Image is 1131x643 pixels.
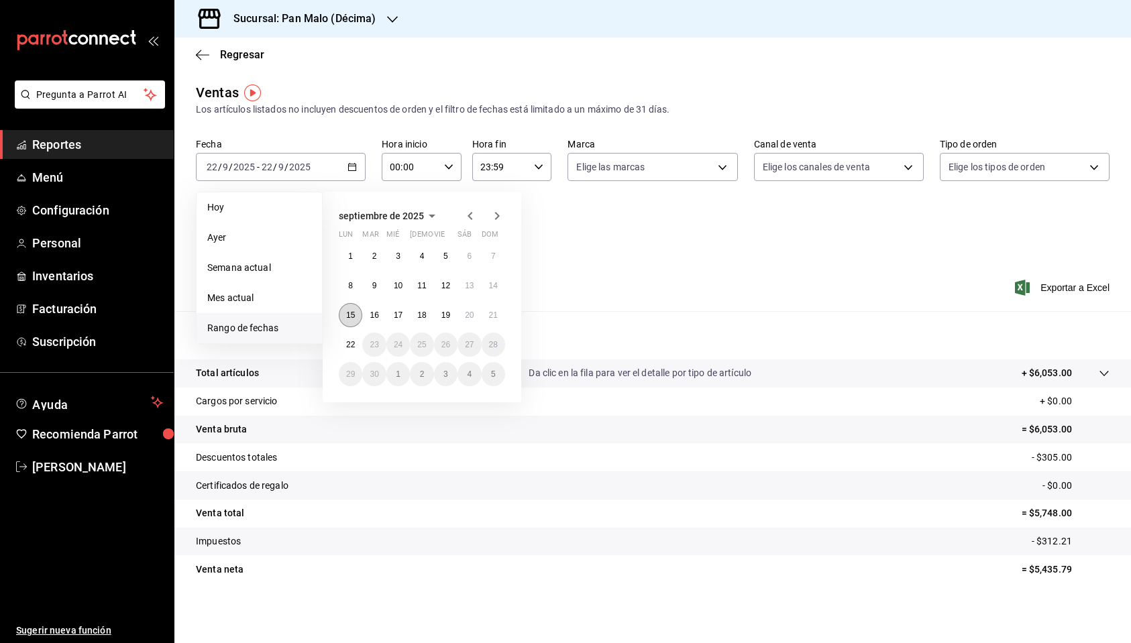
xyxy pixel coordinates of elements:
[370,310,378,320] abbr: 16 de septiembre de 2025
[410,244,433,268] button: 4 de septiembre de 2025
[1032,534,1110,548] p: - $312.21
[482,362,505,386] button: 5 de octubre de 2025
[386,303,410,327] button: 17 de septiembre de 2025
[410,274,433,298] button: 11 de septiembre de 2025
[346,369,355,379] abbr: 29 de septiembre de 2025
[491,369,496,379] abbr: 5 de octubre de 2025
[32,300,163,318] span: Facturación
[457,244,481,268] button: 6 de septiembre de 2025
[443,251,448,261] abbr: 5 de septiembre de 2025
[372,281,377,290] abbr: 9 de septiembre de 2025
[394,281,402,290] abbr: 10 de septiembre de 2025
[386,244,410,268] button: 3 de septiembre de 2025
[261,162,273,172] input: --
[218,162,222,172] span: /
[339,208,440,224] button: septiembre de 2025
[441,310,450,320] abbr: 19 de septiembre de 2025
[467,251,472,261] abbr: 6 de septiembre de 2025
[386,274,410,298] button: 10 de septiembre de 2025
[288,162,311,172] input: ----
[32,201,163,219] span: Configuración
[489,310,498,320] abbr: 21 de septiembre de 2025
[206,162,218,172] input: --
[1018,280,1110,296] span: Exportar a Excel
[386,362,410,386] button: 1 de octubre de 2025
[489,340,498,349] abbr: 28 de septiembre de 2025
[434,274,457,298] button: 12 de septiembre de 2025
[417,310,426,320] abbr: 18 de septiembre de 2025
[1022,563,1110,577] p: = $5,435.79
[394,340,402,349] abbr: 24 de septiembre de 2025
[273,162,277,172] span: /
[1022,366,1072,380] p: + $6,053.00
[420,369,425,379] abbr: 2 de octubre de 2025
[339,362,362,386] button: 29 de septiembre de 2025
[207,231,311,245] span: Ayer
[457,303,481,327] button: 20 de septiembre de 2025
[257,162,260,172] span: -
[465,310,474,320] abbr: 20 de septiembre de 2025
[362,362,386,386] button: 30 de septiembre de 2025
[196,103,1110,117] div: Los artículos listados no incluyen descuentos de orden y el filtro de fechas está limitado a un m...
[394,310,402,320] abbr: 17 de septiembre de 2025
[223,11,376,27] h3: Sucursal: Pan Malo (Décima)
[489,281,498,290] abbr: 14 de septiembre de 2025
[482,274,505,298] button: 14 de septiembre de 2025
[207,321,311,335] span: Rango de fechas
[207,291,311,305] span: Mes actual
[1022,422,1110,436] p: = $6,053.00
[576,160,645,174] span: Elige las marcas
[1022,506,1110,520] p: = $5,748.00
[529,366,751,380] p: Da clic en la fila para ver el detalle por tipo de artículo
[32,333,163,351] span: Suscripción
[339,303,362,327] button: 15 de septiembre de 2025
[372,251,377,261] abbr: 2 de septiembre de 2025
[339,230,353,244] abbr: lunes
[196,451,277,465] p: Descuentos totales
[244,84,261,101] button: Tooltip marker
[348,251,353,261] abbr: 1 de septiembre de 2025
[196,534,241,548] p: Impuestos
[482,244,505,268] button: 7 de septiembre de 2025
[482,303,505,327] button: 21 de septiembre de 2025
[410,362,433,386] button: 2 de octubre de 2025
[410,333,433,357] button: 25 de septiembre de 2025
[443,369,448,379] abbr: 3 de octubre de 2025
[417,281,426,290] abbr: 11 de septiembre de 2025
[410,230,489,244] abbr: jueves
[339,274,362,298] button: 8 de septiembre de 2025
[434,333,457,357] button: 26 de septiembre de 2025
[233,162,256,172] input: ----
[362,333,386,357] button: 23 de septiembre de 2025
[370,340,378,349] abbr: 23 de septiembre de 2025
[441,340,450,349] abbr: 26 de septiembre de 2025
[207,261,311,275] span: Semana actual
[940,139,1110,149] label: Tipo de orden
[339,244,362,268] button: 1 de septiembre de 2025
[754,139,924,149] label: Canal de venta
[196,506,244,520] p: Venta total
[420,251,425,261] abbr: 4 de septiembre de 2025
[465,281,474,290] abbr: 13 de septiembre de 2025
[949,160,1045,174] span: Elige los tipos de orden
[36,88,144,102] span: Pregunta a Parrot AI
[32,135,163,154] span: Reportes
[441,281,450,290] abbr: 12 de septiembre de 2025
[196,139,366,149] label: Fecha
[196,422,247,436] p: Venta bruta
[196,48,264,61] button: Regresar
[16,624,163,638] span: Sugerir nueva función
[457,230,472,244] abbr: sábado
[396,251,400,261] abbr: 3 de septiembre de 2025
[32,234,163,252] span: Personal
[196,479,288,493] p: Certificados de regalo
[434,230,445,244] abbr: viernes
[196,82,239,103] div: Ventas
[396,369,400,379] abbr: 1 de octubre de 2025
[1040,394,1110,408] p: + $0.00
[346,340,355,349] abbr: 22 de septiembre de 2025
[434,303,457,327] button: 19 de septiembre de 2025
[362,303,386,327] button: 16 de septiembre de 2025
[362,244,386,268] button: 2 de septiembre de 2025
[229,162,233,172] span: /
